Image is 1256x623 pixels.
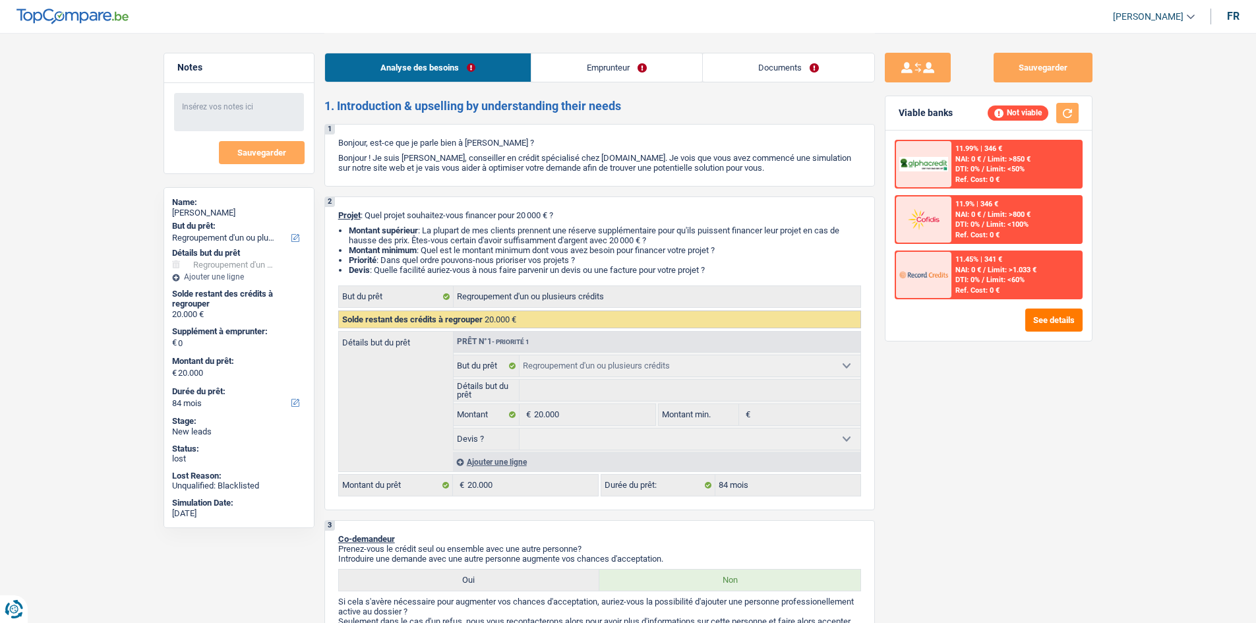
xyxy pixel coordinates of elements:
span: € [172,338,177,348]
div: 3 [325,521,335,531]
div: Détails but du prêt [172,248,306,258]
div: 11.45% | 341 € [955,255,1002,264]
div: [DATE] [172,508,306,519]
label: Montant min. [659,404,739,425]
strong: Montant minimum [349,245,417,255]
a: Analyse des besoins [325,53,531,82]
label: Devis ? [454,429,520,450]
span: Limit: >850 € [988,155,1031,163]
span: / [983,155,986,163]
div: Viable banks [899,107,953,119]
span: / [983,210,986,219]
div: Name: [172,197,306,208]
span: € [453,475,467,496]
div: 1 [325,125,335,134]
p: Bonjour ! Je suis [PERSON_NAME], conseiller en crédit spécialisé chez [DOMAIN_NAME]. Je vois que ... [338,153,861,173]
span: [PERSON_NAME] [1113,11,1183,22]
img: Record Credits [899,262,948,287]
div: Solde restant des crédits à regrouper [172,289,306,309]
div: Not viable [988,105,1048,120]
span: € [520,404,534,425]
span: Limit: >800 € [988,210,1031,219]
div: 20.000 € [172,309,306,320]
span: Co-demandeur [338,534,395,544]
label: Durée du prêt: [172,386,303,397]
p: : Quel projet souhaitez-vous financer pour 20 000 € ? [338,210,861,220]
div: Status: [172,444,306,454]
div: Ref. Cost: 0 € [955,286,1000,295]
p: Si cela s'avère nécessaire pour augmenter vos chances d'acceptation, auriez-vous la possibilité d... [338,597,861,616]
label: Montant du prêt: [172,356,303,367]
div: Stage: [172,416,306,427]
button: See details [1025,309,1083,332]
strong: Montant supérieur [349,225,418,235]
span: DTI: 0% [955,165,980,173]
div: Unqualified: Blacklisted [172,481,306,491]
span: Limit: <100% [986,220,1029,229]
li: : La plupart de mes clients prennent une réserve supplémentaire pour qu'ils puissent financer leu... [349,225,861,245]
span: / [983,266,986,274]
a: Emprunteur [531,53,702,82]
span: / [982,165,984,173]
label: Supplément à emprunter: [172,326,303,337]
div: Ref. Cost: 0 € [955,175,1000,184]
span: Sauvegarder [237,148,286,157]
img: AlphaCredit [899,157,948,172]
span: Devis [349,265,370,275]
div: Ref. Cost: 0 € [955,231,1000,239]
span: NAI: 0 € [955,266,981,274]
span: DTI: 0% [955,276,980,284]
div: fr [1227,10,1240,22]
h5: Notes [177,62,301,73]
label: Détails but du prêt [339,332,453,347]
span: / [982,220,984,229]
div: 2 [325,197,335,207]
span: - Priorité 1 [492,338,529,345]
img: Cofidis [899,207,948,231]
span: / [982,276,984,284]
span: € [172,368,177,378]
label: But du prêt [454,355,520,376]
span: NAI: 0 € [955,155,981,163]
a: [PERSON_NAME] [1102,6,1195,28]
span: Limit: <60% [986,276,1025,284]
span: DTI: 0% [955,220,980,229]
h2: 1. Introduction & upselling by understanding their needs [324,99,875,113]
span: Solde restant des crédits à regrouper [342,314,483,324]
li: : Quelle facilité auriez-vous à nous faire parvenir un devis ou une facture pour votre projet ? [349,265,861,275]
button: Sauvegarder [994,53,1092,82]
div: Simulation Date: [172,498,306,508]
p: Prenez-vous le crédit seul ou ensemble avec une autre personne? [338,544,861,554]
label: Détails but du prêt [454,380,520,401]
strong: Priorité [349,255,376,265]
label: Durée du prêt: [601,475,715,496]
span: NAI: 0 € [955,210,981,219]
div: Prêt n°1 [454,338,533,346]
li: : Dans quel ordre pouvons-nous prioriser vos projets ? [349,255,861,265]
label: But du prêt: [172,221,303,231]
label: Montant du prêt [339,475,453,496]
a: Documents [703,53,874,82]
span: Projet [338,210,361,220]
span: € [739,404,754,425]
span: Limit: <50% [986,165,1025,173]
span: Limit: >1.033 € [988,266,1036,274]
div: 11.99% | 346 € [955,144,1002,153]
label: Oui [339,570,600,591]
div: Ajouter une ligne [172,272,306,282]
div: Ajouter une ligne [453,452,860,471]
div: Lost Reason: [172,471,306,481]
div: lost [172,454,306,464]
span: 20.000 € [485,314,516,324]
label: Montant [454,404,520,425]
img: TopCompare Logo [16,9,129,24]
p: Introduire une demande avec une autre personne augmente vos chances d'acceptation. [338,554,861,564]
label: But du prêt [339,286,454,307]
button: Sauvegarder [219,141,305,164]
p: Bonjour, est-ce que je parle bien à [PERSON_NAME] ? [338,138,861,148]
div: New leads [172,427,306,437]
li: : Quel est le montant minimum dont vous avez besoin pour financer votre projet ? [349,245,861,255]
label: Non [599,570,860,591]
div: [PERSON_NAME] [172,208,306,218]
div: 11.9% | 346 € [955,200,998,208]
